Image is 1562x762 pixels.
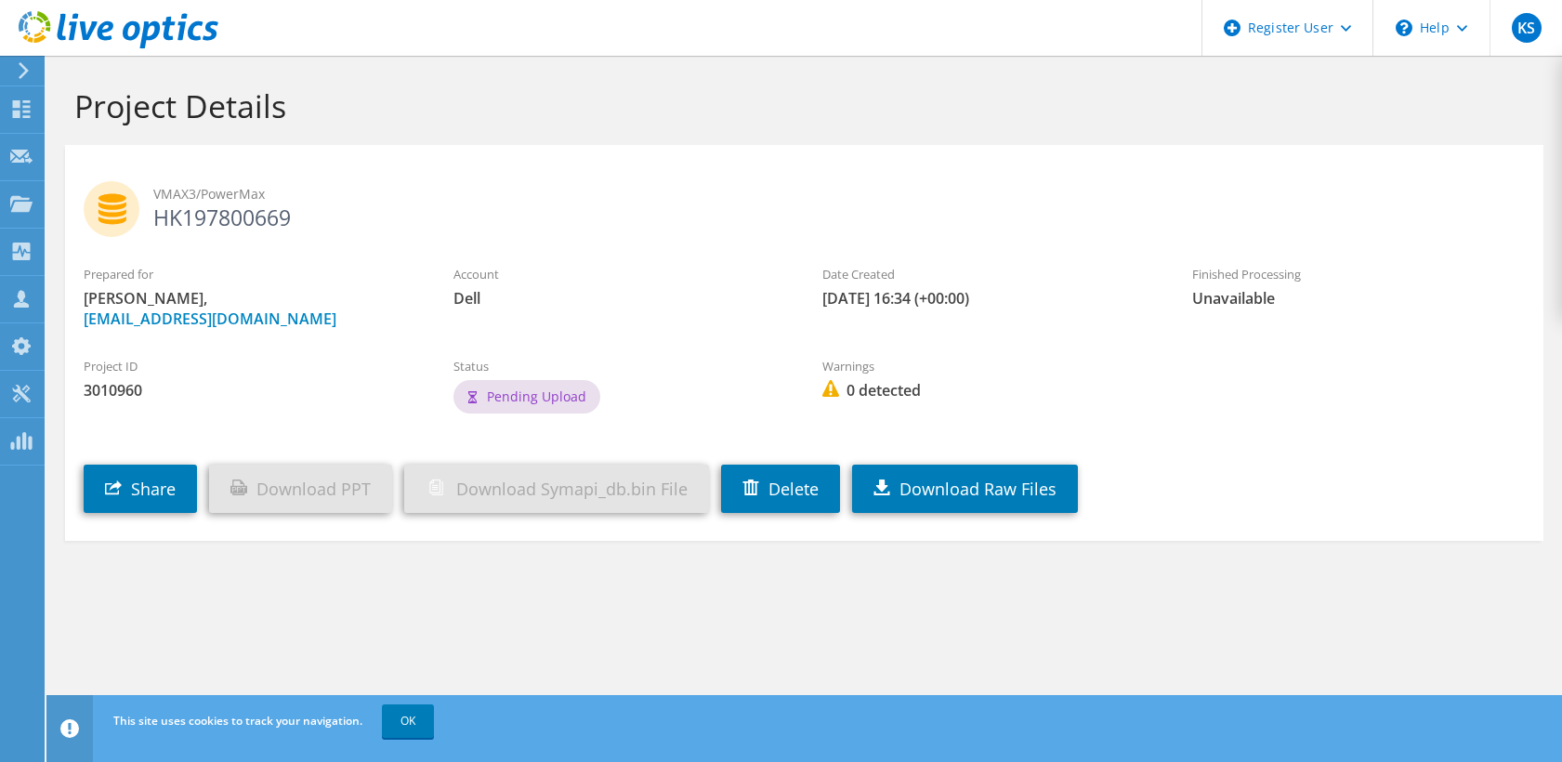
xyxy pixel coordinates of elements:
label: Warnings [822,357,1155,375]
label: Finished Processing [1192,265,1525,283]
label: Date Created [822,265,1155,283]
span: This site uses cookies to track your navigation. [113,713,362,729]
span: 0 detected [822,380,1155,401]
span: 3010960 [84,380,416,401]
span: Pending Upload [487,388,586,405]
span: [PERSON_NAME], [84,288,416,329]
span: VMAX3/PowerMax [153,184,1525,204]
a: [EMAIL_ADDRESS][DOMAIN_NAME] [84,309,336,329]
label: Account [453,265,786,283]
span: Unavailable [1192,288,1525,309]
a: Delete [721,465,840,513]
a: Download Symapi_db.bin File [404,465,709,513]
span: Dell [453,288,786,309]
label: Project ID [84,357,416,375]
a: Download PPT [209,465,392,513]
span: [DATE] 16:34 (+00:00) [822,288,1155,309]
label: Status [453,357,786,375]
h1: Project Details [74,86,1525,125]
a: OK [382,704,434,738]
label: Prepared for [84,265,416,283]
span: KS [1512,13,1542,43]
svg: \n [1396,20,1412,36]
a: Download Raw Files [852,465,1078,513]
h2: HK197800669 [84,181,1525,228]
a: Share [84,465,197,513]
